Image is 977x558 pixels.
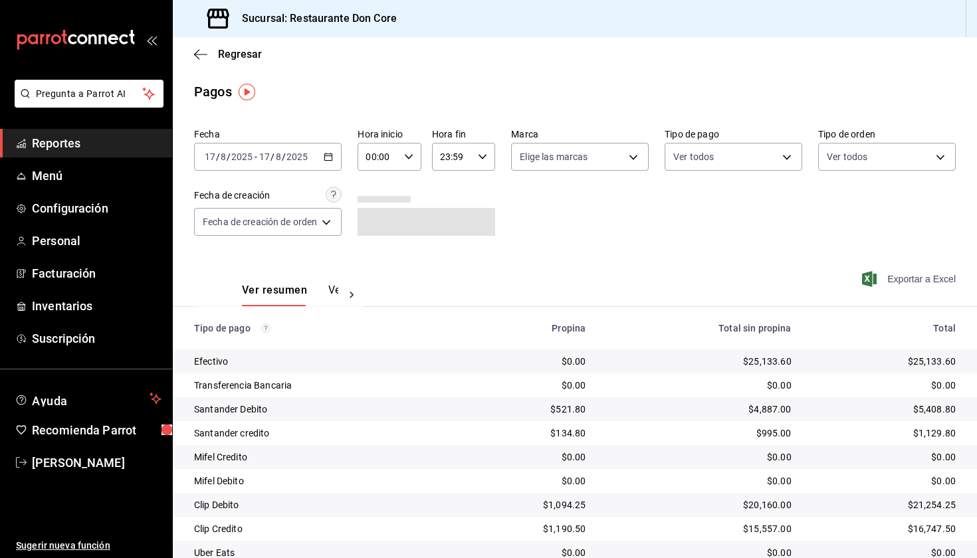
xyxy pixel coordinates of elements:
button: Regresar [194,48,262,60]
label: Hora inicio [358,130,421,139]
span: Recomienda Parrot [32,421,162,439]
span: Ayuda [32,391,144,407]
div: $0.00 [813,474,956,488]
input: -- [259,151,271,162]
div: $0.00 [813,379,956,392]
span: Facturación [32,264,162,282]
span: Menú [32,167,162,185]
div: Clip Debito [194,498,446,511]
div: $5,408.80 [813,403,956,416]
div: Mifel Credito [194,450,446,464]
div: $521.80 [467,403,586,416]
div: Tipo de pago [194,323,446,333]
span: / [227,151,231,162]
div: $25,133.60 [607,355,791,368]
div: $1,129.80 [813,426,956,440]
span: Personal [32,232,162,250]
span: Ver todos [827,150,867,163]
div: $0.00 [607,450,791,464]
div: $134.80 [467,426,586,440]
input: -- [204,151,216,162]
span: Ver todos [673,150,714,163]
span: Pregunta a Parrot AI [36,87,143,101]
input: ---- [286,151,308,162]
input: -- [220,151,227,162]
a: Pregunta a Parrot AI [9,96,163,110]
span: Suscripción [32,329,162,347]
div: $15,557.00 [607,522,791,535]
div: $4,887.00 [607,403,791,416]
input: ---- [231,151,253,162]
div: $20,160.00 [607,498,791,511]
h3: Sucursal: Restaurante Don Core [231,11,397,27]
div: $0.00 [607,474,791,488]
label: Tipo de orden [818,130,956,139]
div: Santander Debito [194,403,446,416]
button: open_drawer_menu [146,35,157,45]
div: $0.00 [467,474,586,488]
span: / [216,151,220,162]
span: Sugerir nueva función [16,539,162,553]
div: Pagos [194,82,232,102]
span: Elige las marcas [520,150,588,163]
span: / [282,151,286,162]
div: Propina [467,323,586,333]
div: Transferencia Bancaria [194,379,446,392]
div: Santander credito [194,426,446,440]
div: navigation tabs [242,284,338,306]
div: $25,133.60 [813,355,956,368]
span: Configuración [32,199,162,217]
div: $16,747.50 [813,522,956,535]
label: Fecha [194,130,342,139]
div: $21,254.25 [813,498,956,511]
button: Pregunta a Parrot AI [15,80,163,108]
div: Mifel Debito [194,474,446,488]
div: $0.00 [607,379,791,392]
div: Fecha de creación [194,189,270,203]
input: -- [275,151,282,162]
span: Reportes [32,134,162,152]
div: $995.00 [607,426,791,440]
button: Ver resumen [242,284,307,306]
span: Regresar [218,48,262,60]
span: Fecha de creación de orden [203,215,317,229]
label: Hora fin [432,130,495,139]
div: Efectivo [194,355,446,368]
span: [PERSON_NAME] [32,454,162,472]
div: $0.00 [467,450,586,464]
div: $1,094.25 [467,498,586,511]
span: - [255,151,257,162]
button: Exportar a Excel [865,271,956,287]
label: Tipo de pago [665,130,802,139]
div: $0.00 [467,379,586,392]
div: Total [813,323,956,333]
div: $0.00 [467,355,586,368]
button: Ver pagos [328,284,378,306]
img: Tooltip marker [239,84,255,100]
div: $1,190.50 [467,522,586,535]
svg: Los pagos realizados con Pay y otras terminales son montos brutos. [261,324,271,333]
div: Clip Credito [194,522,446,535]
div: Total sin propina [607,323,791,333]
span: / [271,151,274,162]
div: $0.00 [813,450,956,464]
span: Inventarios [32,297,162,315]
label: Marca [511,130,649,139]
